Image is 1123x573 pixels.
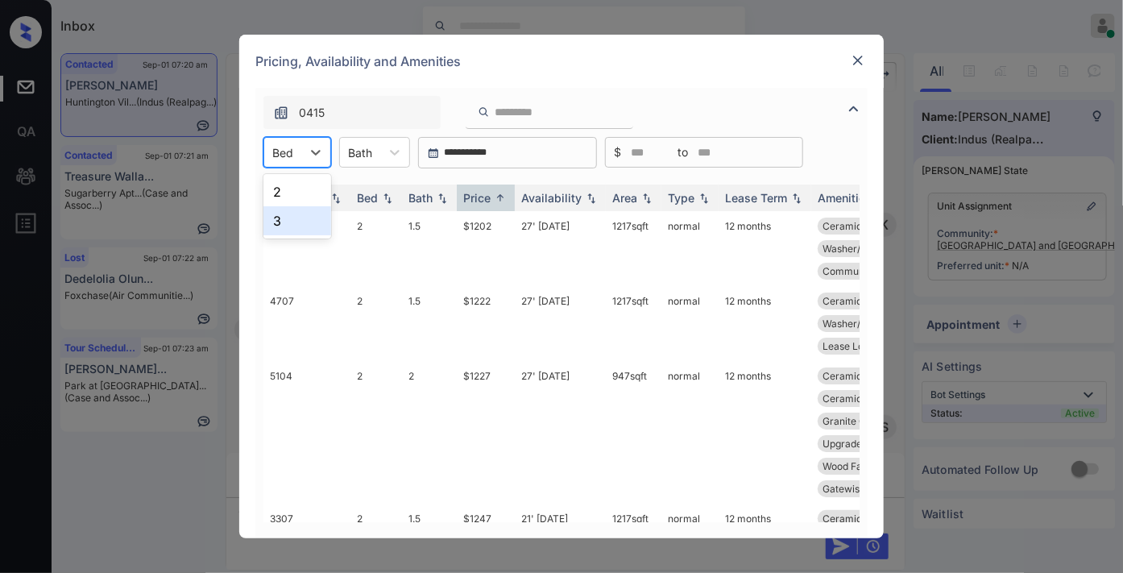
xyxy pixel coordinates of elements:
[844,99,864,118] img: icon-zuma
[328,193,344,204] img: sorting
[823,243,910,255] span: Washer/Dryer Co...
[350,361,402,504] td: 2
[457,361,515,504] td: $1227
[402,211,457,286] td: 1.5
[719,361,811,504] td: 12 months
[357,191,378,205] div: Bed
[457,211,515,286] td: $1202
[239,35,884,88] div: Pricing, Availability and Amenities
[492,192,508,204] img: sorting
[478,105,490,119] img: icon-zuma
[606,211,661,286] td: 1217 sqft
[823,265,895,277] span: Community Fee
[606,361,661,504] td: 947 sqft
[661,286,719,361] td: normal
[273,105,289,121] img: icon-zuma
[789,193,805,204] img: sorting
[434,193,450,204] img: sorting
[402,286,457,361] td: 1.5
[823,415,902,427] span: Granite Counter...
[823,513,901,525] span: Ceramic Tile Di...
[379,193,396,204] img: sorting
[515,361,606,504] td: 27' [DATE]
[515,286,606,361] td: 27' [DATE]
[521,191,582,205] div: Availability
[719,211,811,286] td: 12 months
[719,286,811,361] td: 12 months
[818,191,872,205] div: Amenities
[263,177,331,206] div: 2
[606,286,661,361] td: 1217 sqft
[823,340,875,352] span: Lease Lock
[823,392,901,405] span: Ceramic Tile Di...
[668,191,694,205] div: Type
[823,438,909,450] span: Upgraded Tub Su...
[661,211,719,286] td: normal
[661,361,719,504] td: normal
[696,193,712,204] img: sorting
[725,191,787,205] div: Lease Term
[350,211,402,286] td: 2
[823,370,903,382] span: Ceramic Tile Be...
[263,206,331,235] div: 3
[823,483,865,495] span: Gatewise
[350,286,402,361] td: 2
[299,104,325,122] span: 0415
[515,211,606,286] td: 27' [DATE]
[457,286,515,361] td: $1222
[614,143,621,161] span: $
[463,191,491,205] div: Price
[823,220,903,232] span: Ceramic Tile Ba...
[850,52,866,69] img: close
[678,143,688,161] span: to
[408,191,433,205] div: Bath
[823,460,905,472] span: Wood Faux Blind...
[823,295,901,307] span: Ceramic Tile Di...
[612,191,637,205] div: Area
[402,361,457,504] td: 2
[823,318,910,330] span: Washer/Dryer Co...
[263,286,350,361] td: 4707
[263,211,350,286] td: 6306
[583,193,599,204] img: sorting
[639,193,655,204] img: sorting
[263,361,350,504] td: 5104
